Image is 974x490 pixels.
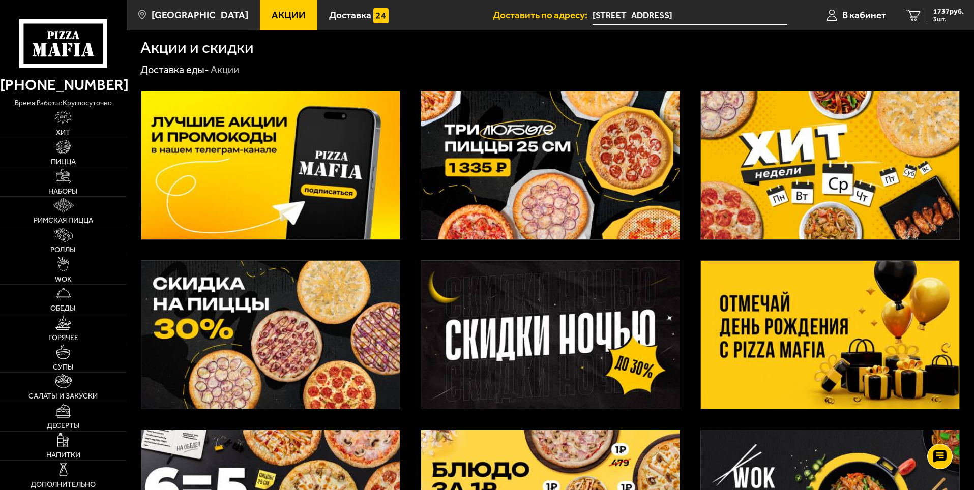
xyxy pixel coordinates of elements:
a: Доставка еды- [140,64,209,76]
span: 3 шт. [933,16,964,22]
span: Десерты [47,422,80,429]
span: Наборы [48,188,78,195]
span: Обеды [50,304,76,312]
span: Горячее [48,334,78,341]
span: Салаты и закуски [28,392,98,400]
span: Дополнительно [31,481,96,488]
span: Пицца [51,158,76,165]
span: [GEOGRAPHIC_DATA] [152,10,248,20]
div: Акции [211,64,239,77]
span: WOK [55,275,72,283]
span: Акции [272,10,306,20]
span: Хит [56,129,70,136]
span: Римская пицца [34,217,93,224]
span: Супы [53,363,74,371]
span: В кабинет [842,10,886,20]
h1: Акции и скидки [140,40,254,56]
span: Доставить по адресу: [493,10,593,20]
span: Россия, Санкт-Петербург, Южное шоссе, 74 [593,6,787,25]
span: Роллы [50,246,76,253]
span: Напитки [46,451,80,458]
img: 15daf4d41897b9f0e9f617042186c801.svg [373,8,389,23]
span: 1737 руб. [933,8,964,15]
span: Доставка [329,10,371,20]
input: Ваш адрес доставки [593,6,787,25]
